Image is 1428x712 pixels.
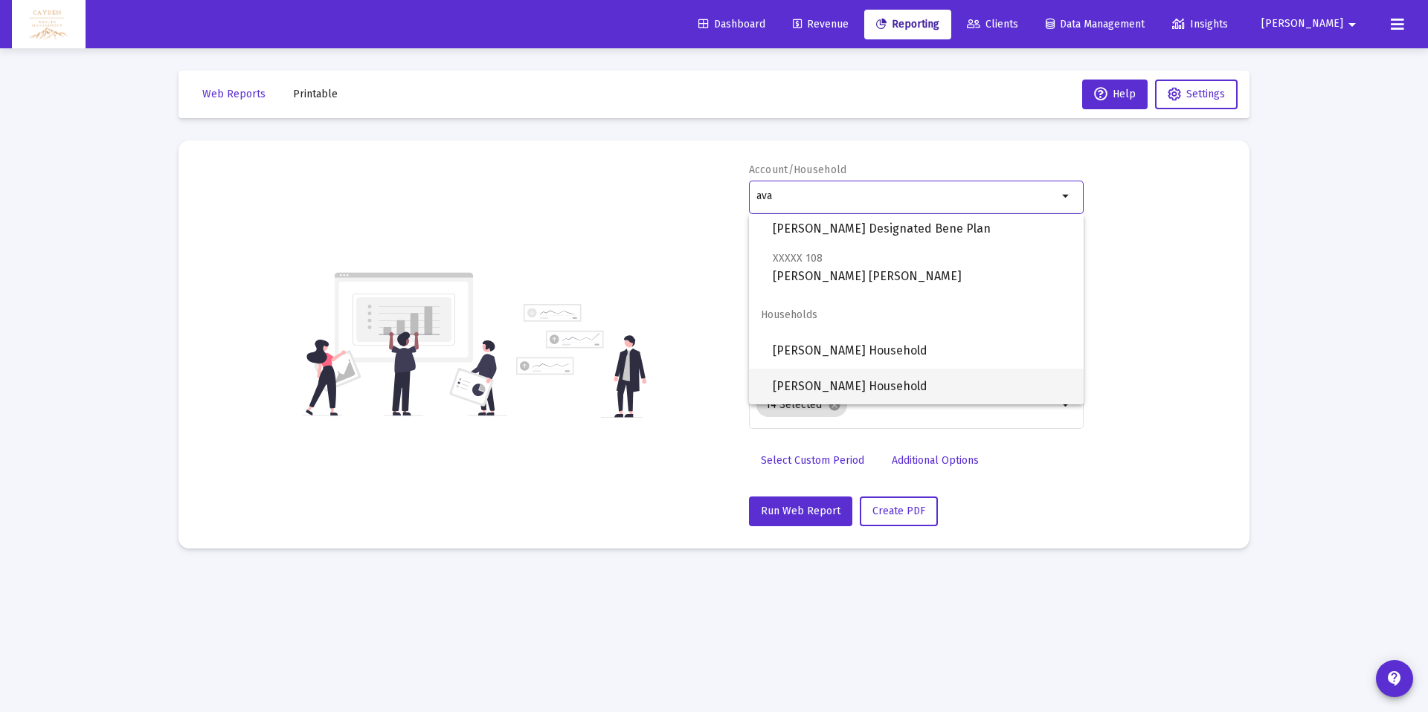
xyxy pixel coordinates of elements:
[1244,9,1379,39] button: [PERSON_NAME]
[967,18,1018,30] span: Clients
[23,10,74,39] img: Dashboard
[749,496,852,526] button: Run Web Report
[781,10,861,39] a: Revenue
[892,454,979,467] span: Additional Options
[793,18,849,30] span: Revenue
[756,390,1058,420] mat-chip-list: Selection
[1034,10,1157,39] a: Data Management
[202,88,266,100] span: Web Reports
[761,505,840,517] span: Run Web Report
[756,190,1058,202] input: Search or select an account or household
[293,88,338,100] span: Printable
[190,80,277,109] button: Web Reports
[303,271,507,418] img: reporting
[749,164,847,176] label: Account/Household
[773,333,1072,369] span: [PERSON_NAME] Household
[761,454,864,467] span: Select Custom Period
[773,252,823,265] span: XXXXX 108
[1058,396,1075,414] mat-icon: arrow_drop_down
[698,18,765,30] span: Dashboard
[749,297,1084,333] span: Households
[773,201,1072,238] span: [PERSON_NAME] Designated Bene Plan
[773,249,1072,285] span: [PERSON_NAME] [PERSON_NAME]
[1172,18,1228,30] span: Insights
[955,10,1030,39] a: Clients
[1058,187,1075,205] mat-icon: arrow_drop_down
[1261,18,1343,30] span: [PERSON_NAME]
[1160,10,1240,39] a: Insights
[1046,18,1145,30] span: Data Management
[1186,88,1225,100] span: Settings
[756,393,847,417] mat-chip: 14 Selected
[1082,80,1148,109] button: Help
[1094,88,1136,100] span: Help
[876,18,939,30] span: Reporting
[1386,670,1403,687] mat-icon: contact_support
[860,496,938,526] button: Create PDF
[864,10,951,39] a: Reporting
[828,398,841,412] mat-icon: cancel
[1155,80,1238,109] button: Settings
[872,505,925,517] span: Create PDF
[686,10,777,39] a: Dashboard
[516,304,646,418] img: reporting-alt
[281,80,350,109] button: Printable
[773,369,1072,404] span: [PERSON_NAME] Household
[1343,10,1361,39] mat-icon: arrow_drop_down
